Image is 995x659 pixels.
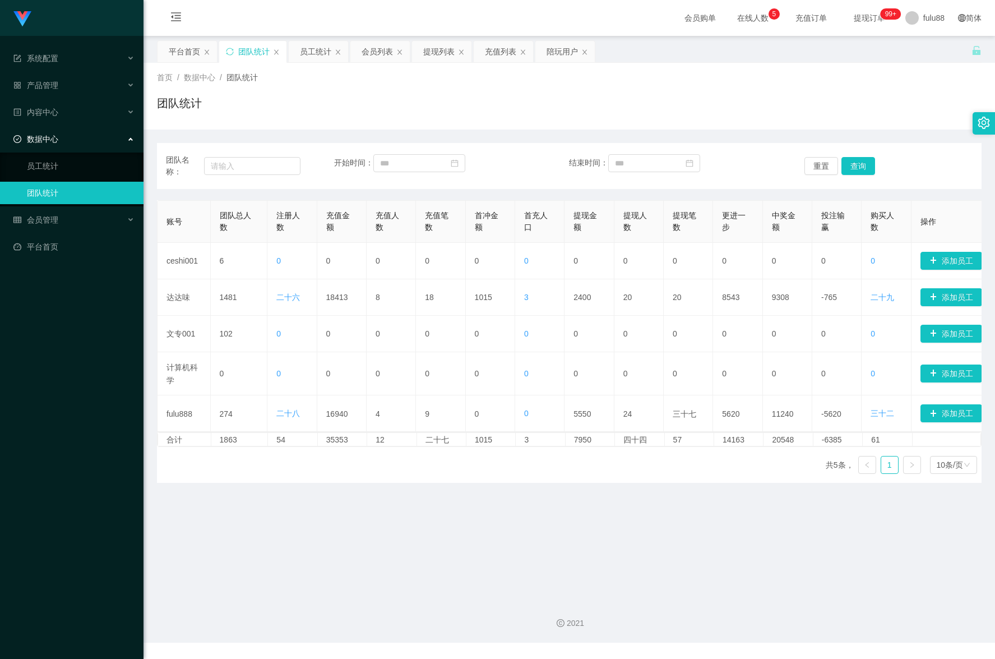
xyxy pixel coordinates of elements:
[804,157,838,175] button: 重置
[858,456,876,474] li: 上一页
[27,155,135,177] a: 员工统计
[475,329,479,338] font: 0
[864,462,871,468] i: 图标： 左
[881,8,901,20] sup: 238
[425,435,449,444] font: 二十七
[204,157,300,175] input: 请输入
[923,13,945,22] font: fulu88
[772,211,795,232] font: 中奖金额
[623,211,647,232] font: 提现人数
[27,215,58,224] font: 会员管理
[166,409,192,418] font: fulu888
[673,293,682,302] font: 20
[475,369,479,378] font: 0
[795,13,827,22] font: 充值订单
[937,460,963,469] font: 10条/页
[276,329,281,338] font: 0
[821,409,841,418] font: -5620
[475,293,492,302] font: 1015
[475,435,492,444] font: 1015
[937,457,963,473] div: 10条/页
[423,47,455,56] font: 提现列表
[425,329,429,338] font: 0
[772,10,776,18] font: 5
[166,155,189,176] font: 团队名称：
[971,45,982,56] i: 图标： 解锁
[524,211,548,232] font: 首充人口
[157,97,202,109] font: 团队统计
[27,81,58,90] font: 产品管理
[673,211,696,232] font: 提现笔数
[841,157,875,175] button: 查询
[276,369,281,378] font: 0
[772,435,794,444] font: 20548
[220,409,233,418] font: 274
[425,293,434,302] font: 18
[157,73,173,82] font: 首页
[885,10,896,18] font: 99+
[376,369,380,378] font: 0
[821,293,837,302] font: -765
[821,329,826,338] font: 0
[520,49,526,56] i: 图标： 关闭
[547,47,578,56] font: 陪玩用户
[821,256,826,265] font: 0
[772,409,794,418] font: 11240
[623,293,632,302] font: 20
[166,217,182,226] font: 账号
[166,435,182,444] font: 合计
[673,409,696,418] font: 三十七
[13,135,21,143] i: 图标: 检查-圆圈-o
[826,461,854,470] font: 共5条，
[326,329,331,338] font: 0
[871,369,875,378] font: 0
[569,158,608,167] font: 结束时间：
[623,369,628,378] font: 0
[326,369,331,378] font: 0
[166,363,198,384] font: 计算机科学
[573,329,578,338] font: 0
[276,293,300,302] font: 二十六
[376,435,385,444] font: 12
[920,252,982,270] button: 图标: 加号添加员工
[871,256,875,265] font: 0
[623,256,628,265] font: 0
[220,73,222,82] font: /
[871,329,875,338] font: 0
[673,256,677,265] font: 0
[958,14,966,22] i: 图标: 全球
[220,329,233,338] font: 102
[220,211,251,232] font: 团队总人数
[557,619,564,627] i: 图标：版权
[276,211,300,232] font: 注册人数
[396,49,403,56] i: 图标： 关闭
[567,619,584,628] font: 2021
[871,211,894,232] font: 购买人数
[27,108,58,117] font: 内容中心
[524,293,529,302] font: 3
[821,369,826,378] font: 0
[326,409,348,418] font: 16940
[13,216,21,224] i: 图标： 表格
[334,158,373,167] font: 开始时间：
[203,49,210,56] i: 图标： 关闭
[238,47,270,56] font: 团队统计
[425,409,429,418] font: 9
[581,49,588,56] i: 图标： 关闭
[326,435,348,444] font: 35353
[166,329,195,338] font: 文专001
[376,256,380,265] font: 0
[978,117,990,129] i: 图标：设置
[686,159,693,167] i: 图标：日历
[822,435,842,444] font: -6385
[451,159,459,167] i: 图标：日历
[376,293,380,302] font: 8
[966,13,982,22] font: 简体
[722,329,726,338] font: 0
[887,460,892,469] font: 1
[524,256,529,265] font: 0
[524,329,529,338] font: 0
[673,329,677,338] font: 0
[458,49,465,56] i: 图标： 关闭
[220,369,224,378] font: 0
